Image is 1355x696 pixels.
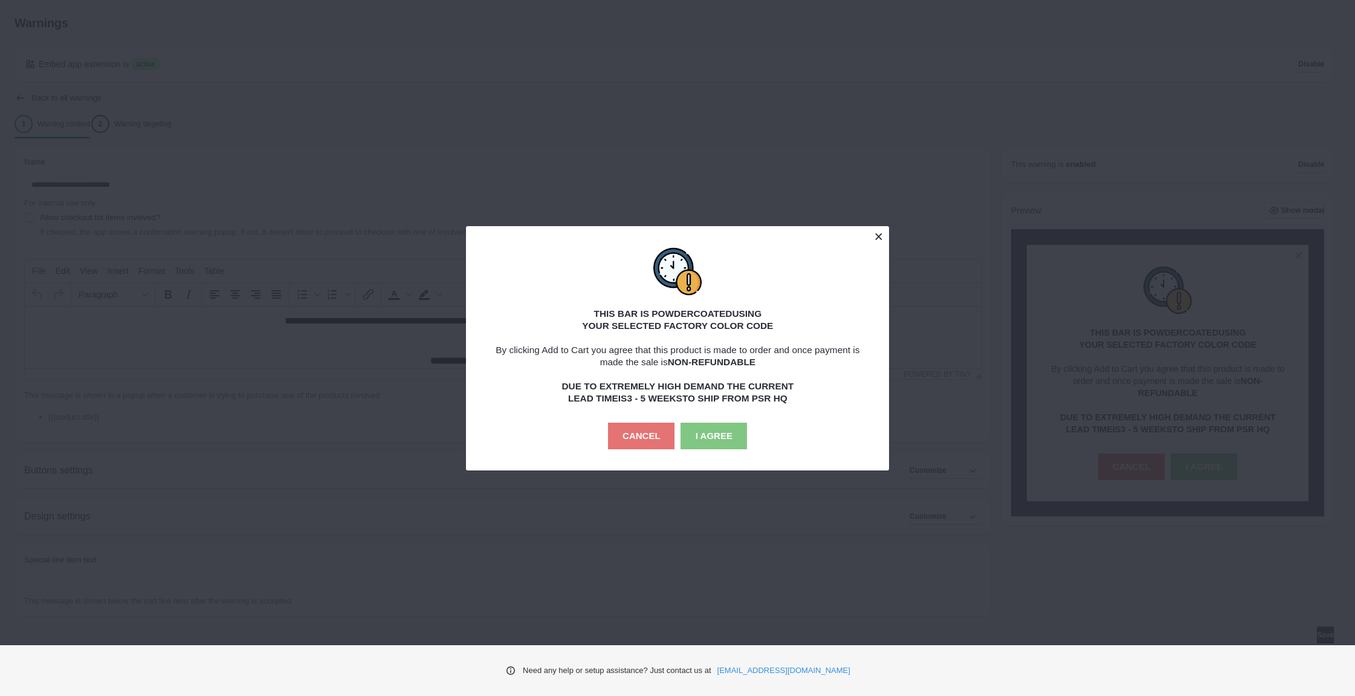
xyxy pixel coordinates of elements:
[618,393,627,403] strong: IS
[732,308,762,319] span: USING
[582,320,773,331] span: YOUR SELECTED FACTORY COLOR CODE
[594,308,732,319] span: THIS BAR IS POWDERCOATED
[682,393,787,403] strong: TO SHIP FROM PSR HQ
[668,357,755,367] strong: NON-REFUNDABLE
[627,393,682,403] strong: 3 - 5 WEEKS
[496,345,859,367] span: By clicking Add to Cart you agree that this product is made to order and once payment is made the...
[568,393,618,403] strong: LEAD TIME
[562,381,794,391] strong: DUE TO EXTREMELY HIGH DEMAND THE CURRENT
[681,423,747,449] button: I AGREE
[717,665,850,677] a: [EMAIL_ADDRESS][DOMAIN_NAME]
[608,423,674,449] button: CANCEL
